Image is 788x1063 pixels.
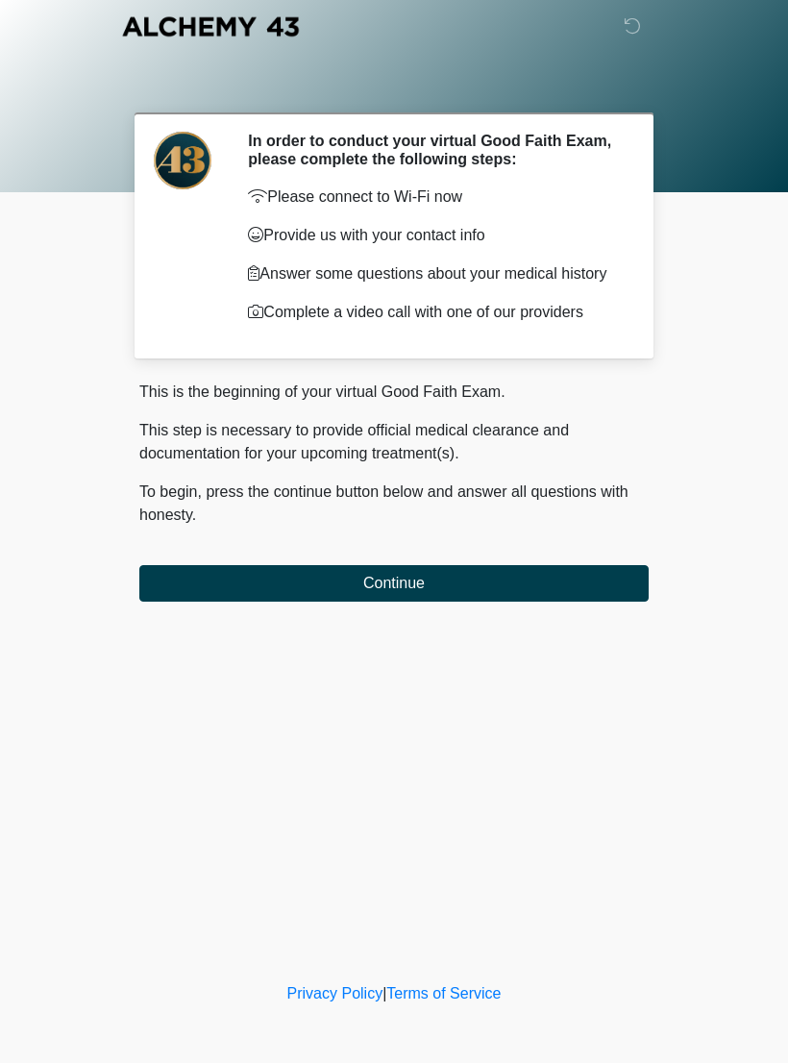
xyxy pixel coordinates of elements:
[386,985,501,1001] a: Terms of Service
[287,985,383,1001] a: Privacy Policy
[248,224,620,247] p: Provide us with your contact info
[248,301,620,324] p: Complete a video call with one of our providers
[139,419,649,465] p: This step is necessary to provide official medical clearance and documentation for your upcoming ...
[248,185,620,209] p: Please connect to Wi-Fi now
[125,69,663,105] h1: ‎ ‎ ‎ ‎
[139,381,649,404] p: This is the beginning of your virtual Good Faith Exam.
[120,14,301,38] img: Alchemy 43 Logo
[382,985,386,1001] a: |
[248,262,620,285] p: Answer some questions about your medical history
[248,132,620,168] h2: In order to conduct your virtual Good Faith Exam, please complete the following steps:
[139,481,649,527] p: To begin, press the continue button below and answer all questions with honesty.
[139,565,649,602] button: Continue
[154,132,211,189] img: Agent Avatar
